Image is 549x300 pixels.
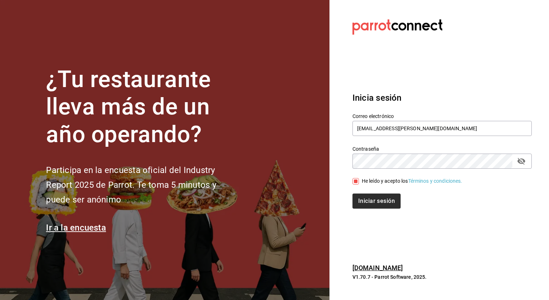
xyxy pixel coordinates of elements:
a: Términos y condiciones. [408,178,462,184]
button: Iniciar sesión [352,194,401,209]
a: [DOMAIN_NAME] [352,264,403,272]
input: Ingresa tu correo electrónico [352,121,532,136]
div: He leído y acepto los [362,177,462,185]
button: passwordField [515,155,527,167]
label: Correo electrónico [352,113,532,118]
h1: ¿Tu restaurante lleva más de un año operando? [46,66,240,149]
h3: Inicia sesión [352,91,532,104]
h2: Participa en la encuesta oficial del Industry Report 2025 de Parrot. Te toma 5 minutos y puede se... [46,163,240,207]
a: Ir a la encuesta [46,223,106,233]
p: V1.70.7 - Parrot Software, 2025. [352,273,532,281]
label: Contraseña [352,146,532,151]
